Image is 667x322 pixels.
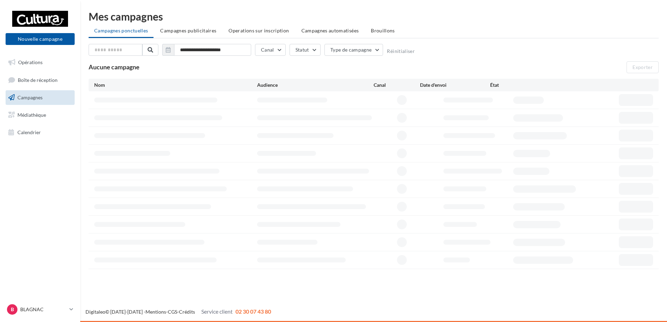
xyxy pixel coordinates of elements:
div: Audience [257,82,374,89]
span: Campagnes publicitaires [160,28,216,33]
button: Nouvelle campagne [6,33,75,45]
span: Aucune campagne [89,63,140,71]
a: Calendrier [4,125,76,140]
a: Médiathèque [4,108,76,122]
a: Boîte de réception [4,72,76,87]
div: Date d'envoi [420,82,490,89]
button: Canal [255,44,286,56]
a: Opérations [4,55,76,70]
span: Campagnes automatisées [301,28,359,33]
p: BLAGNAC [20,306,67,313]
div: État [490,82,560,89]
span: B [11,306,14,313]
div: Mes campagnes [89,11,659,22]
span: © [DATE]-[DATE] - - - [85,309,271,315]
span: Médiathèque [17,112,46,118]
a: Crédits [179,309,195,315]
span: 02 30 07 43 80 [235,308,271,315]
span: Operations sur inscription [228,28,289,33]
span: Opérations [18,59,43,65]
button: Statut [290,44,321,56]
a: Mentions [145,309,166,315]
span: Campagnes [17,94,43,100]
span: Boîte de réception [18,77,58,83]
a: CGS [168,309,177,315]
span: Service client [201,308,233,315]
span: Calendrier [17,129,41,135]
a: Digitaleo [85,309,105,315]
div: Nom [94,82,257,89]
span: Brouillons [371,28,395,33]
button: Type de campagne [324,44,383,56]
button: Réinitialiser [387,48,415,54]
div: Canal [374,82,420,89]
button: Exporter [627,61,659,73]
a: Campagnes [4,90,76,105]
a: B BLAGNAC [6,303,75,316]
